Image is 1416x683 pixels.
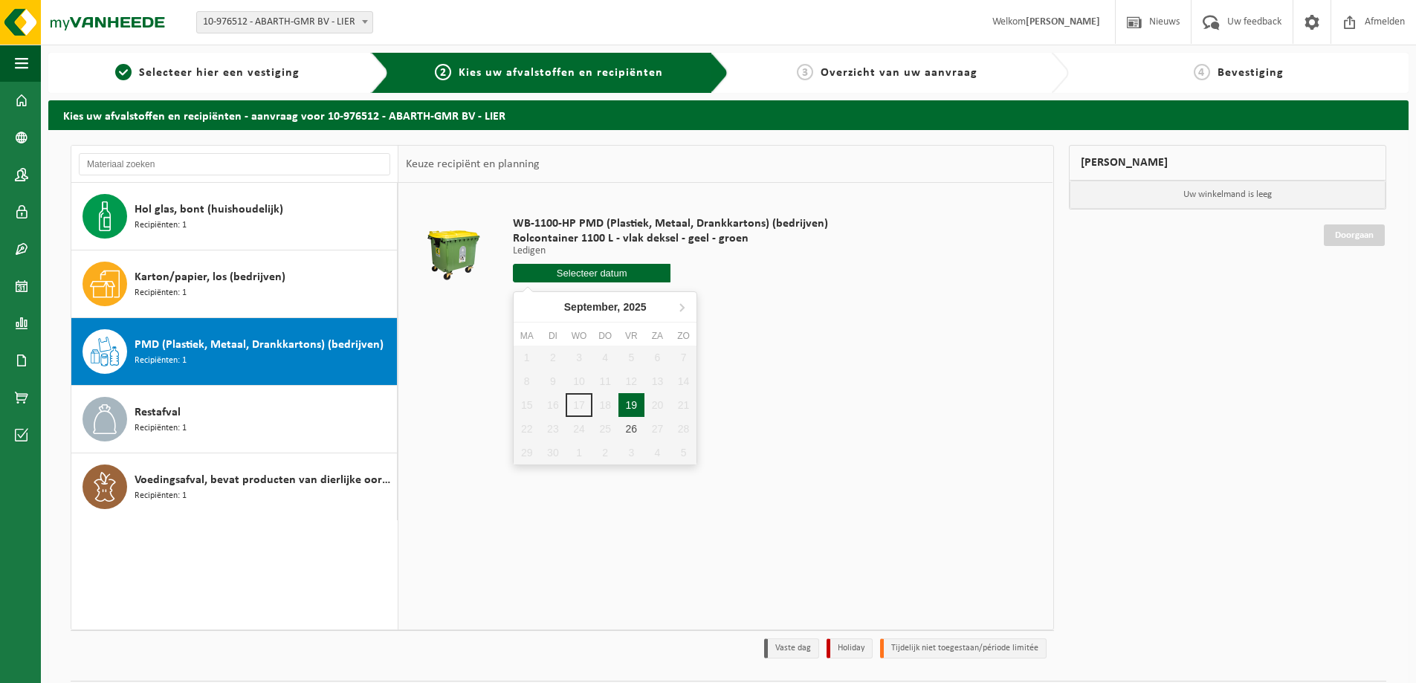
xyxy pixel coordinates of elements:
div: 3 [618,441,644,464]
a: Doorgaan [1324,224,1385,246]
div: za [644,328,670,343]
button: Voedingsafval, bevat producten van dierlijke oorsprong, onverpakt, categorie 3 Recipiënten: 1 [71,453,398,520]
button: Karton/papier, los (bedrijven) Recipiënten: 1 [71,250,398,318]
span: Karton/papier, los (bedrijven) [135,268,285,286]
li: Vaste dag [764,638,819,658]
div: zo [670,328,696,343]
div: 19 [618,393,644,417]
p: Ledigen [513,246,828,256]
span: Hol glas, bont (huishoudelijk) [135,201,283,219]
div: vr [618,328,644,343]
span: 4 [1194,64,1210,80]
span: Recipiënten: 1 [135,219,187,233]
span: WB-1100-HP PMD (Plastiek, Metaal, Drankkartons) (bedrijven) [513,216,828,231]
input: Materiaal zoeken [79,153,390,175]
button: Restafval Recipiënten: 1 [71,386,398,453]
div: ma [514,328,540,343]
div: Keuze recipiënt en planning [398,146,547,183]
span: Bevestiging [1218,67,1284,79]
span: Restafval [135,404,181,421]
input: Selecteer datum [513,264,670,282]
span: Recipiënten: 1 [135,421,187,436]
strong: [PERSON_NAME] [1026,16,1100,27]
span: Selecteer hier een vestiging [139,67,300,79]
span: 10-976512 - ABARTH-GMR BV - LIER [197,12,372,33]
span: Kies uw afvalstoffen en recipiënten [459,67,663,79]
span: Overzicht van uw aanvraag [821,67,977,79]
li: Tijdelijk niet toegestaan/période limitée [880,638,1047,658]
li: Holiday [827,638,873,658]
div: [PERSON_NAME] [1069,145,1387,181]
div: September, [558,295,653,319]
a: 1Selecteer hier een vestiging [56,64,359,82]
span: 10-976512 - ABARTH-GMR BV - LIER [196,11,373,33]
div: 26 [618,417,644,441]
span: Recipiënten: 1 [135,286,187,300]
button: Hol glas, bont (huishoudelijk) Recipiënten: 1 [71,183,398,250]
span: 3 [797,64,813,80]
span: 2 [435,64,451,80]
span: Rolcontainer 1100 L - vlak deksel - geel - groen [513,231,828,246]
div: wo [566,328,592,343]
span: Recipiënten: 1 [135,489,187,503]
button: PMD (Plastiek, Metaal, Drankkartons) (bedrijven) Recipiënten: 1 [71,318,398,386]
h2: Kies uw afvalstoffen en recipiënten - aanvraag voor 10-976512 - ABARTH-GMR BV - LIER [48,100,1409,129]
span: 1 [115,64,132,80]
span: PMD (Plastiek, Metaal, Drankkartons) (bedrijven) [135,336,384,354]
div: di [540,328,566,343]
p: Uw winkelmand is leeg [1070,181,1386,209]
i: 2025 [623,302,646,312]
span: Voedingsafval, bevat producten van dierlijke oorsprong, onverpakt, categorie 3 [135,471,393,489]
div: do [592,328,618,343]
span: Recipiënten: 1 [135,354,187,368]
